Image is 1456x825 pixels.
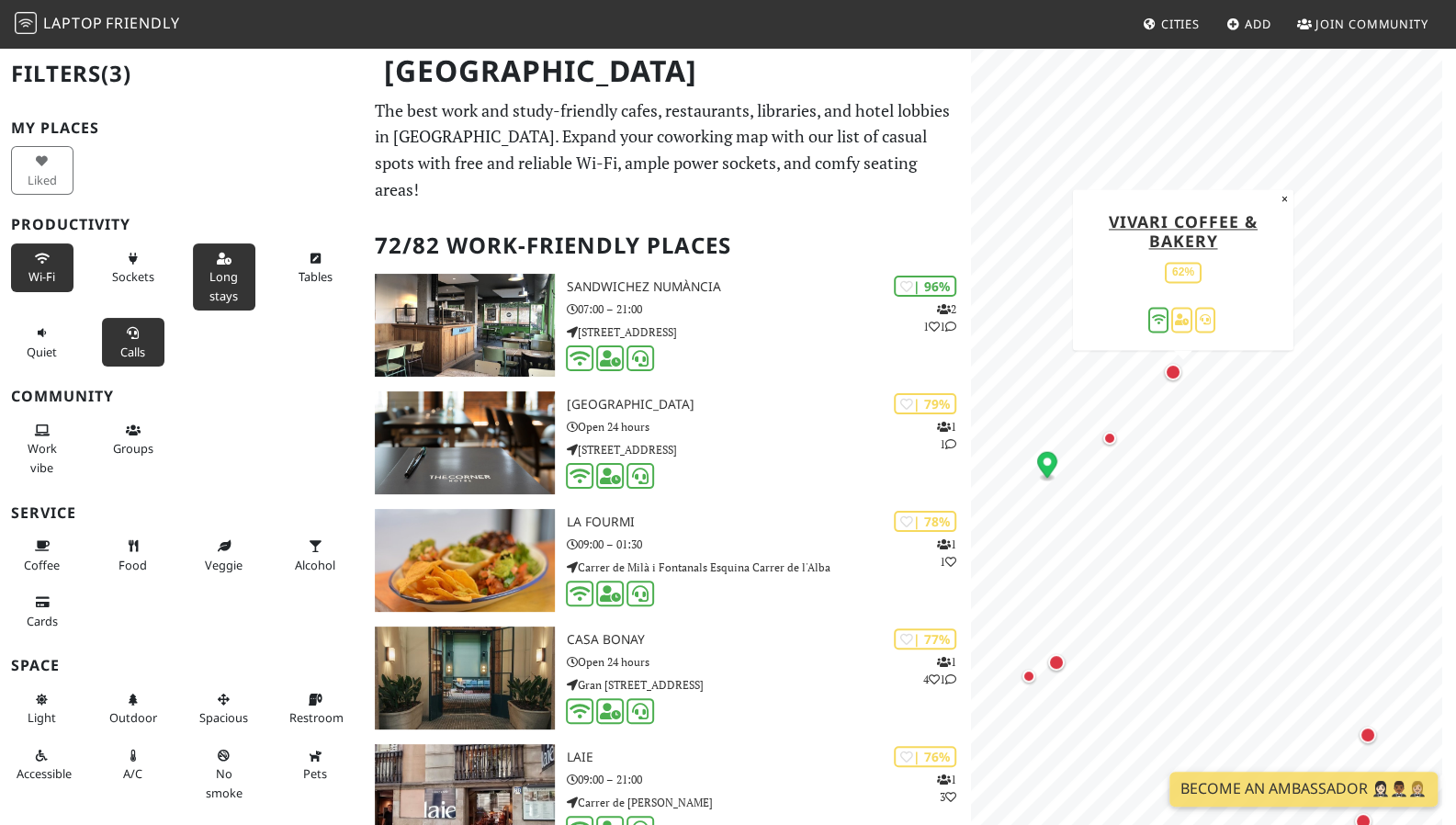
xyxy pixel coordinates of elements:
span: Alcohol [295,557,335,573]
p: Gran [STREET_ADDRESS] [566,676,970,694]
p: 1 1 [937,418,956,453]
p: 07:00 – 21:00 [566,300,970,318]
h3: Community [11,388,353,405]
h2: Filters [11,46,353,102]
a: Join Community [1290,7,1436,40]
button: No smoke [193,740,255,808]
p: 1 1 [937,536,956,571]
span: Accessible [17,765,72,782]
img: SandwiChez Numància [375,274,555,377]
a: Casa Bonay | 77% 141 Casa Bonay Open 24 hours Gran [STREET_ADDRESS] [364,627,970,729]
h3: La Fourmi [566,514,970,530]
a: SandwiChez Numància | 96% 211 SandwiChez Numància 07:00 – 21:00 [STREET_ADDRESS] [364,274,970,377]
h3: Space [11,657,353,674]
h3: Laie [566,750,970,765]
p: Carrer de Milà i Fontanals Esquina Carrer de l'Alba [566,559,970,576]
button: Cards [11,587,73,636]
button: Pets [284,740,346,789]
div: | 77% [894,628,956,650]
p: Open 24 hours [566,418,970,435]
button: Close popup [1276,189,1293,209]
div: Map marker [1165,364,1202,401]
a: La Fourmi | 78% 11 La Fourmi 09:00 – 01:30 Carrer de Milà i Fontanals Esquina Carrer de l'Alba [364,509,970,612]
button: A/C [102,740,164,789]
p: The best work and study-friendly cafes, restaurants, libraries, and hotel lobbies in [GEOGRAPHIC_... [375,97,959,203]
a: Add [1219,7,1279,40]
p: 2 1 1 [923,300,956,335]
p: 09:00 – 21:00 [566,771,970,788]
h3: Casa Bonay [566,632,970,648]
span: Group tables [113,440,153,457]
h3: SandwiChez Numància [566,279,970,295]
a: Vivari Coffee & Bakery [1109,210,1258,252]
h3: Productivity [11,216,353,233]
span: Credit cards [27,613,58,629]
span: Smoke free [206,765,243,800]
button: Coffee [11,531,73,580]
button: Alcohol [284,531,346,580]
button: Groups [102,415,164,464]
p: [STREET_ADDRESS] [566,441,970,458]
a: Cities [1135,7,1207,40]
div: | 79% [894,393,956,414]
span: Quiet [27,344,57,360]
span: Friendly [106,13,179,33]
button: Light [11,684,73,733]
span: (3) [101,58,131,88]
button: Outdoor [102,684,164,733]
button: Food [102,531,164,580]
span: People working [28,440,57,475]
button: Veggie [193,531,255,580]
span: Natural light [28,709,56,726]
p: Open 24 hours [566,653,970,671]
div: Map marker [1022,670,1059,706]
div: Map marker [1037,451,1057,481]
button: Accessible [11,740,73,789]
span: Laptop [43,13,103,33]
p: 1 4 1 [923,653,956,688]
span: Add [1245,16,1271,32]
img: La Fourmi [375,509,555,612]
p: [STREET_ADDRESS] [566,323,970,341]
span: Join Community [1315,16,1428,32]
p: Carrer de [PERSON_NAME] [566,794,970,811]
span: Spacious [199,709,248,726]
div: Map marker [1048,654,1085,691]
div: | 78% [894,511,956,532]
img: Casa Bonay [375,627,555,729]
button: Quiet [11,318,73,367]
p: 09:00 – 01:30 [566,536,970,553]
span: Air conditioned [123,765,142,782]
h1: [GEOGRAPHIC_DATA] [369,46,966,96]
h2: 72/82 Work-Friendly Places [375,218,959,274]
p: 1 3 [937,771,956,806]
span: Food [119,557,147,573]
a: The Corner Hotel | 79% 11 [GEOGRAPHIC_DATA] Open 24 hours [STREET_ADDRESS] [364,391,970,494]
span: Veggie [205,557,243,573]
img: LaptopFriendly [15,12,37,34]
button: Tables [284,243,346,292]
span: Long stays [209,268,238,303]
span: Video/audio calls [120,344,145,360]
span: Pet friendly [303,765,327,782]
span: Restroom [289,709,344,726]
button: Long stays [193,243,255,311]
button: Calls [102,318,164,367]
h3: My Places [11,119,353,137]
span: Work-friendly tables [298,268,332,285]
div: | 76% [894,746,956,767]
span: Power sockets [112,268,154,285]
button: Spacious [193,684,255,733]
span: Stable Wi-Fi [28,268,55,285]
a: LaptopFriendly LaptopFriendly [15,8,180,40]
div: | 96% [894,276,956,297]
div: Map marker [1103,432,1140,469]
button: Work vibe [11,415,73,482]
h3: [GEOGRAPHIC_DATA] [566,397,970,412]
span: Outdoor area [109,709,157,726]
img: The Corner Hotel [375,391,555,494]
h3: Service [11,504,353,522]
button: Sockets [102,243,164,292]
span: Cities [1161,16,1200,32]
span: Coffee [24,557,60,573]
